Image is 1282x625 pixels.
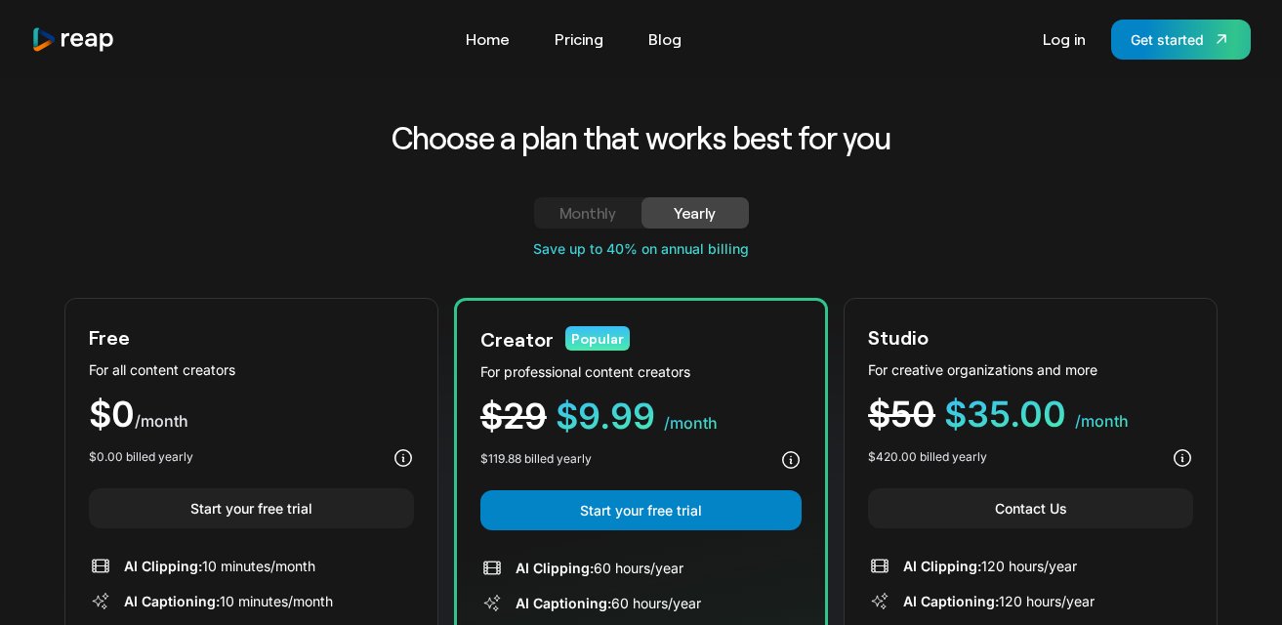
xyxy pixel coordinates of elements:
[664,413,718,433] span: /month
[89,448,193,466] div: $0.00 billed yearly
[480,450,592,468] div: $119.88 billed yearly
[89,359,414,380] div: For all content creators
[516,560,594,576] span: AI Clipping:
[456,23,519,55] a: Home
[135,411,188,431] span: /month
[944,393,1066,436] span: $35.00
[665,201,725,225] div: Yearly
[124,556,315,576] div: 10 minutes/month
[31,26,115,53] img: reap logo
[868,448,987,466] div: $420.00 billed yearly
[124,558,202,574] span: AI Clipping:
[1075,411,1129,431] span: /month
[1033,23,1096,55] a: Log in
[238,117,1044,158] h2: Choose a plan that works best for you
[556,395,655,437] span: $9.99
[480,395,547,437] span: $29
[868,393,935,436] span: $50
[1131,29,1204,50] div: Get started
[903,558,981,574] span: AI Clipping:
[64,238,1219,259] div: Save up to 40% on annual billing
[516,558,683,578] div: 60 hours/year
[89,396,414,433] div: $0
[516,595,611,611] span: AI Captioning:
[124,591,333,611] div: 10 minutes/month
[516,593,701,613] div: 60 hours/year
[565,326,630,351] div: Popular
[558,201,618,225] div: Monthly
[124,593,220,609] span: AI Captioning:
[480,361,802,382] div: For professional content creators
[545,23,613,55] a: Pricing
[903,556,1077,576] div: 120 hours/year
[89,488,414,528] a: Start your free trial
[903,593,999,609] span: AI Captioning:
[868,359,1193,380] div: For creative organizations and more
[31,26,115,53] a: home
[480,324,554,354] div: Creator
[868,322,929,352] div: Studio
[89,322,130,352] div: Free
[1111,20,1251,60] a: Get started
[903,591,1095,611] div: 120 hours/year
[868,488,1193,528] a: Contact Us
[480,490,802,530] a: Start your free trial
[639,23,691,55] a: Blog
